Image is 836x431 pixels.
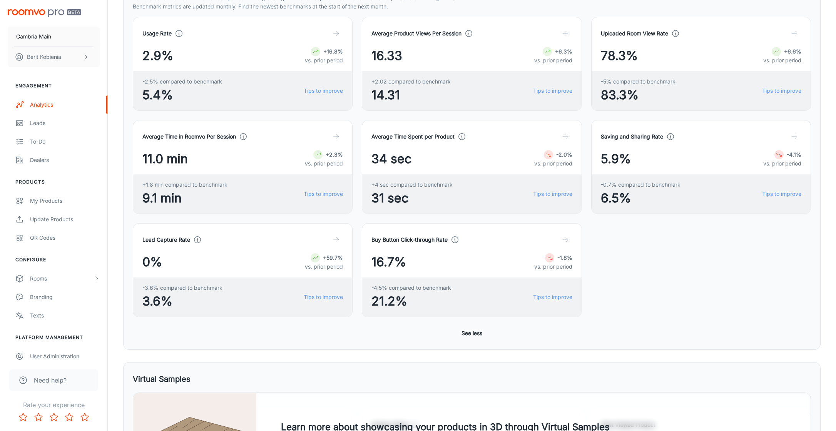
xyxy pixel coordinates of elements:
[533,190,572,198] a: Tips to improve
[142,150,188,168] span: 11.0 min
[601,77,675,86] span: -5% compared to benchmark
[371,236,448,244] h4: Buy Button Click-through Rate
[8,27,100,47] button: Cambria Main
[142,132,236,141] h4: Average Time in Roomvo Per Session
[27,53,61,61] p: Berit Kobienia
[304,293,343,301] a: Tips to improve
[534,159,572,168] p: vs. prior period
[458,326,485,340] button: See less
[323,254,343,261] strong: +59.7%
[762,87,801,95] a: Tips to improve
[133,373,191,385] h5: Virtual Samples
[787,151,801,158] strong: -4.1%
[30,215,100,224] div: Update Products
[371,253,406,271] span: 16.7%
[8,9,81,17] img: Roomvo PRO Beta
[534,56,572,65] p: vs. prior period
[533,293,572,301] a: Tips to improve
[601,180,681,189] span: -0.7% compared to benchmark
[142,236,190,244] h4: Lead Capture Rate
[30,311,100,320] div: Texts
[142,284,222,292] span: -3.6% compared to benchmark
[304,190,343,198] a: Tips to improve
[30,119,100,127] div: Leads
[31,409,46,425] button: Rate 2 star
[30,197,100,205] div: My Products
[326,151,343,158] strong: +2.3%
[371,284,451,292] span: -4.5% compared to benchmark
[142,189,227,207] span: 9.1 min
[305,159,343,168] p: vs. prior period
[371,77,451,86] span: +2.02 compared to benchmark
[142,180,227,189] span: +1.8 min compared to benchmark
[16,32,51,41] p: Cambria Main
[142,47,173,65] span: 2.9%
[305,262,343,271] p: vs. prior period
[601,47,638,65] span: 78.3%
[784,48,801,55] strong: +6.6%
[371,150,411,168] span: 34 sec
[371,29,461,38] h4: Average Product Views Per Session
[601,29,668,38] h4: Uploaded Room View Rate
[46,409,62,425] button: Rate 3 star
[371,180,453,189] span: +4 sec compared to benchmark
[601,189,681,207] span: 6.5%
[77,409,92,425] button: Rate 5 star
[30,274,94,283] div: Rooms
[556,151,572,158] strong: -2.0%
[30,156,100,164] div: Dealers
[30,352,100,361] div: User Administration
[133,2,811,11] p: Benchmark metrics are updated monthly. Find the newest benchmarks at the start of the next month.
[8,47,100,67] button: Berit Kobienia
[142,292,222,311] span: 3.6%
[601,86,675,104] span: 83.3%
[763,159,801,168] p: vs. prior period
[34,376,67,385] span: Need help?
[142,77,222,86] span: -2.5% compared to benchmark
[371,86,451,104] span: 14.31
[142,253,162,271] span: 0%
[762,190,801,198] a: Tips to improve
[15,409,31,425] button: Rate 1 star
[142,86,222,104] span: 5.4%
[30,293,100,301] div: Branding
[371,292,451,311] span: 21.2%
[304,87,343,95] a: Tips to improve
[533,87,572,95] a: Tips to improve
[305,56,343,65] p: vs. prior period
[557,254,572,261] strong: -1.8%
[371,132,455,141] h4: Average Time Spent per Product
[142,29,172,38] h4: Usage Rate
[30,137,100,146] div: To-do
[601,150,631,168] span: 5.9%
[30,100,100,109] div: Analytics
[371,47,402,65] span: 16.33
[601,132,663,141] h4: Saving and Sharing Rate
[30,234,100,242] div: QR Codes
[534,262,572,271] p: vs. prior period
[763,56,801,65] p: vs. prior period
[371,189,453,207] span: 31 sec
[323,48,343,55] strong: +16.8%
[555,48,572,55] strong: +6.3%
[62,409,77,425] button: Rate 4 star
[6,400,101,409] p: Rate your experience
